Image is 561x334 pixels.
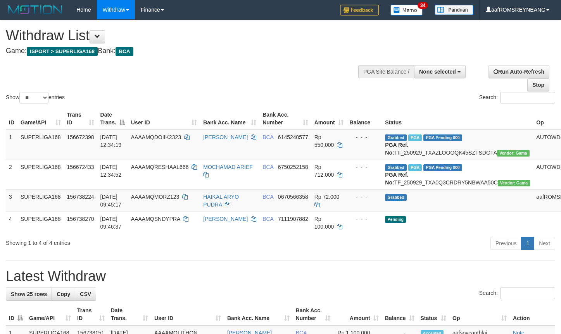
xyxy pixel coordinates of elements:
[500,92,555,103] input: Search:
[382,108,533,130] th: Status
[27,47,98,56] span: ISPORT > SUPERLIGA168
[131,194,179,200] span: AAAAMQMORZ123
[200,108,259,130] th: Bank Acc. Name: activate to sort column ascending
[414,65,466,78] button: None selected
[11,291,47,297] span: Show 25 rows
[500,288,555,299] input: Search:
[498,180,530,186] span: Vendor URL: https://trx31.1velocity.biz
[6,47,366,55] h4: Game: Bank:
[131,134,181,140] span: AAAAMQDOIIK2323
[224,303,293,325] th: Bank Acc. Name: activate to sort column ascending
[340,5,379,15] img: Feedback.jpg
[527,78,549,91] a: Stop
[350,133,379,141] div: - - -
[385,216,406,223] span: Pending
[423,164,462,171] span: PGA Pending
[418,2,428,9] span: 34
[382,303,418,325] th: Balance: activate to sort column ascending
[385,164,407,171] span: Grabbed
[423,134,462,141] span: PGA Pending
[382,130,533,160] td: TF_250929_TXAZLOOOQK45SZTSDGFA
[108,303,151,325] th: Date Trans.: activate to sort column ascending
[278,134,308,140] span: Copy 6145240577 to clipboard
[151,303,224,325] th: User ID: activate to sort column ascending
[67,134,94,140] span: 156672398
[262,194,273,200] span: BCA
[350,163,379,171] div: - - -
[385,142,408,156] b: PGA Ref. No:
[408,164,422,171] span: Marked by aafsoycanthlai
[6,269,555,284] h1: Latest Withdraw
[385,194,407,201] span: Grabbed
[278,216,308,222] span: Copy 7111907882 to clipboard
[262,164,273,170] span: BCA
[128,108,200,130] th: User ID: activate to sort column ascending
[6,130,17,160] td: 1
[203,164,253,170] a: MOCHAMAD ARIEF
[262,216,273,222] span: BCA
[278,164,308,170] span: Copy 6750252158 to clipboard
[6,28,366,43] h1: Withdraw List
[6,4,65,15] img: MOTION_logo.png
[385,172,408,186] b: PGA Ref. No:
[67,164,94,170] span: 156672433
[510,303,555,325] th: Action
[17,212,64,234] td: SUPERLIGA168
[278,194,308,200] span: Copy 0670566358 to clipboard
[314,164,334,178] span: Rp 712.000
[64,108,97,130] th: Trans ID: activate to sort column ascending
[419,69,456,75] span: None selected
[100,164,122,178] span: [DATE] 12:34:52
[6,212,17,234] td: 4
[131,216,180,222] span: AAAAMQSNDYPRA
[314,216,334,230] span: Rp 100.000
[449,303,510,325] th: Op: activate to sort column ascending
[203,134,248,140] a: [PERSON_NAME]
[6,288,52,301] a: Show 25 rows
[6,108,17,130] th: ID
[333,303,381,325] th: Amount: activate to sort column ascending
[293,303,334,325] th: Bank Acc. Number: activate to sort column ascending
[19,92,48,103] select: Showentries
[358,65,414,78] div: PGA Site Balance /
[17,189,64,212] td: SUPERLIGA168
[497,150,530,157] span: Vendor URL: https://trx31.1velocity.biz
[6,160,17,189] td: 2
[6,189,17,212] td: 3
[350,193,379,201] div: - - -
[418,303,450,325] th: Status: activate to sort column ascending
[490,237,521,250] a: Previous
[259,108,311,130] th: Bank Acc. Number: activate to sort column ascending
[17,130,64,160] td: SUPERLIGA168
[131,164,189,170] span: AAAAMQRESHAAL666
[390,5,423,15] img: Button%20Memo.svg
[314,134,334,148] span: Rp 550.000
[67,194,94,200] span: 156738224
[75,288,96,301] a: CSV
[435,5,473,15] img: panduan.png
[203,216,248,222] a: [PERSON_NAME]
[57,291,70,297] span: Copy
[350,215,379,223] div: - - -
[311,108,347,130] th: Amount: activate to sort column ascending
[262,134,273,140] span: BCA
[314,194,340,200] span: Rp 72.000
[489,65,549,78] a: Run Auto-Refresh
[116,47,133,56] span: BCA
[17,160,64,189] td: SUPERLIGA168
[382,160,533,189] td: TF_250929_TXA0Q3CRDRY5NBWAA50C
[26,303,74,325] th: Game/API: activate to sort column ascending
[100,134,122,148] span: [DATE] 12:34:19
[80,291,91,297] span: CSV
[408,134,422,141] span: Marked by aafsoycanthlai
[479,92,555,103] label: Search:
[17,108,64,130] th: Game/API: activate to sort column ascending
[74,303,108,325] th: Trans ID: activate to sort column ascending
[347,108,382,130] th: Balance
[6,92,65,103] label: Show entries
[203,194,239,208] a: HAIKAL ARYO PUDRA
[67,216,94,222] span: 156738270
[6,236,228,247] div: Showing 1 to 4 of 4 entries
[534,237,555,250] a: Next
[100,216,122,230] span: [DATE] 09:46:37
